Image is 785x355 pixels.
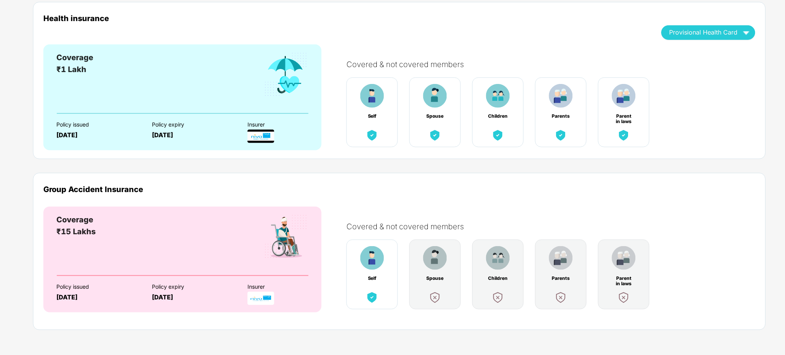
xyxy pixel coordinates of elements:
div: [DATE] [152,131,234,139]
img: benefitCardImg [360,246,384,270]
div: Self [362,113,382,119]
img: benefitCardImg [549,246,573,270]
div: Covered & not covered members [346,222,763,231]
img: benefitCardImg [491,291,505,304]
div: Self [362,276,382,281]
img: benefitCardImg [360,84,384,108]
div: [DATE] [56,294,139,301]
img: benefitCardImg [491,128,505,142]
div: Group Accident Insurance [43,185,755,194]
div: Health insurance [43,14,650,23]
img: benefitCardImg [423,84,447,108]
div: Spouse [425,276,445,281]
span: Provisional Health Card [670,30,738,35]
img: InsurerLogo [247,292,274,305]
div: Parents [551,113,571,119]
img: benefitCardImg [617,128,631,142]
div: Insurer [247,284,330,290]
img: benefitCardImg [365,291,379,304]
img: benefitCardImg [612,84,636,108]
div: Policy issued [56,284,139,290]
img: benefitCardImg [365,128,379,142]
div: Policy issued [56,122,139,128]
img: benefitCardImg [612,246,636,270]
img: benefitCardImg [263,214,308,260]
div: Policy expiry [152,122,234,128]
img: benefitCardImg [554,291,568,304]
img: benefitCardImg [486,84,510,108]
div: [DATE] [56,131,139,139]
div: Parents [551,276,571,281]
div: Covered & not covered members [346,60,763,69]
div: Coverage [56,214,96,226]
img: benefitCardImg [428,291,442,304]
img: benefitCardImg [486,246,510,270]
div: Parent in laws [614,276,634,281]
div: Policy expiry [152,284,234,290]
img: benefitCardImg [554,128,568,142]
img: benefitCardImg [617,291,631,304]
span: ₹1 Lakh [56,65,86,74]
div: Children [488,113,508,119]
div: Coverage [56,52,93,64]
img: benefitCardImg [263,52,308,98]
img: wAAAAASUVORK5CYII= [740,26,753,39]
div: Parent in laws [614,113,634,119]
button: Provisional Health Card [661,25,755,40]
div: Spouse [425,113,445,119]
img: InsurerLogo [247,130,274,143]
img: benefitCardImg [428,128,442,142]
span: ₹15 Lakhs [56,227,96,236]
img: benefitCardImg [549,84,573,108]
div: Children [488,276,508,281]
img: benefitCardImg [423,246,447,270]
div: [DATE] [152,294,234,301]
div: Insurer [247,122,330,128]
